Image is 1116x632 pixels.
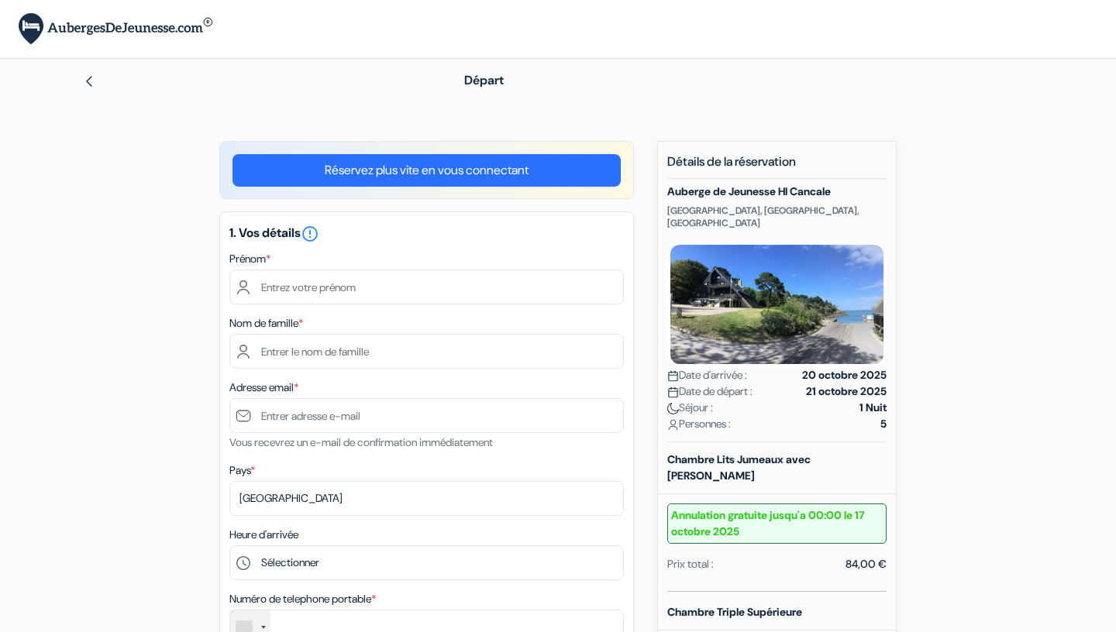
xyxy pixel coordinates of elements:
[667,452,811,483] b: Chambre Lits Jumeaux avec [PERSON_NAME]
[880,416,887,432] strong: 5
[229,527,298,543] label: Heure d'arrivée
[232,154,621,187] a: Réservez plus vite en vous connectant
[229,398,624,433] input: Entrer adresse e-mail
[301,225,319,241] a: error_outline
[229,462,255,479] label: Pays
[229,380,298,396] label: Adresse email
[667,416,731,432] span: Personnes :
[667,204,887,229] p: [GEOGRAPHIC_DATA], [GEOGRAPHIC_DATA], [GEOGRAPHIC_DATA]
[667,419,679,431] img: user_icon.svg
[229,334,624,369] input: Entrer le nom de famille
[806,383,887,400] strong: 21 octobre 2025
[301,225,319,243] i: error_outline
[229,251,270,267] label: Prénom
[667,403,679,414] img: moon.svg
[667,400,713,416] span: Séjour :
[667,370,679,382] img: calendar.svg
[802,367,887,383] strong: 20 octobre 2025
[667,154,887,179] h5: Détails de la réservation
[464,72,504,88] span: Départ
[667,386,679,398] img: calendar.svg
[19,13,212,45] img: AubergesDeJeunesse.com
[229,315,303,331] label: Nom de famille
[667,605,802,619] b: Chambre Triple Supérieure
[229,270,624,304] input: Entrez votre prénom
[667,556,714,572] div: Prix total :
[667,367,747,383] span: Date d'arrivée :
[667,503,887,544] small: Annulation gratuite jusqu'a 00:00 le 17 octobre 2025
[846,556,887,572] div: 84,00 €
[859,400,887,416] strong: 1 Nuit
[83,75,95,88] img: left_arrow.svg
[667,185,887,198] h5: Auberge de Jeunesse HI Cancale
[229,591,376,607] label: Numéro de telephone portable
[229,435,493,449] small: Vous recevrez un e-mail de confirmation immédiatement
[229,225,624,243] h5: 1. Vos détails
[667,383,753,400] span: Date de départ :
